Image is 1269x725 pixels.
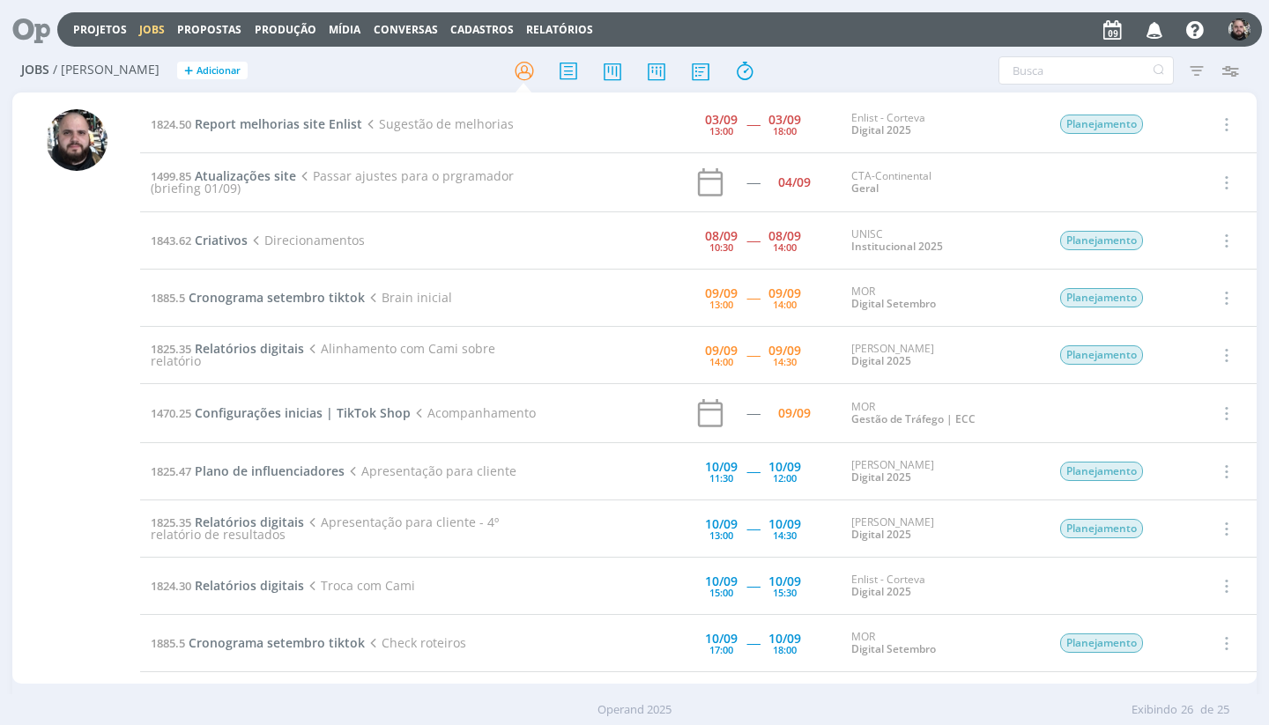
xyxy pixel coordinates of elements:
[345,462,516,479] span: Apresentação para cliente
[151,635,185,651] span: 1885.5
[172,23,247,37] button: Propostas
[151,289,365,306] a: 1885.5Cronograma setembro tiktok
[184,62,193,80] span: +
[195,340,304,357] span: Relatórios digitais
[768,518,801,530] div: 10/09
[851,228,1033,254] div: UNISC
[411,404,535,421] span: Acompanhamento
[195,115,362,132] span: Report melhorias site Enlist
[773,126,797,136] div: 18:00
[705,518,738,530] div: 10/09
[151,514,304,530] a: 1825.35Relatórios digitais
[151,514,191,530] span: 1825.35
[53,63,160,78] span: / [PERSON_NAME]
[1217,701,1229,719] span: 25
[705,461,738,473] div: 10/09
[851,285,1033,311] div: MOR
[151,233,191,248] span: 1843.62
[151,463,191,479] span: 1825.47
[773,588,797,597] div: 15:30
[998,56,1174,85] input: Busca
[151,462,345,479] a: 1825.47Plano de influenciadores
[151,232,248,248] a: 1843.62Criativos
[249,23,322,37] button: Produção
[746,407,760,419] div: -----
[851,584,911,599] a: Digital 2025
[323,23,366,37] button: Mídia
[1228,14,1251,45] button: G
[778,407,811,419] div: 09/09
[445,23,519,37] button: Cadastros
[151,290,185,306] span: 1885.5
[773,242,797,252] div: 14:00
[195,462,345,479] span: Plano de influenciadores
[368,23,443,37] button: Conversas
[851,573,1033,599] div: Enlist - Corteva
[255,22,316,37] a: Produção
[1060,288,1143,307] span: Planejamento
[304,577,414,594] span: Troca com Cami
[177,62,248,80] button: +Adicionar
[746,115,760,132] span: -----
[177,22,241,37] span: Propostas
[851,470,911,485] a: Digital 2025
[151,116,191,132] span: 1824.50
[73,22,127,37] a: Projetos
[329,22,360,37] a: Mídia
[1060,462,1143,481] span: Planejamento
[526,22,593,37] a: Relatórios
[705,114,738,126] div: 03/09
[851,353,911,368] a: Digital 2025
[1060,633,1143,653] span: Planejamento
[851,459,1033,485] div: [PERSON_NAME]
[1060,519,1143,538] span: Planejamento
[1060,115,1143,134] span: Planejamento
[151,115,362,132] a: 1824.50Report melhorias site Enlist
[768,461,801,473] div: 10/09
[768,633,801,645] div: 10/09
[1060,345,1143,365] span: Planejamento
[709,473,733,483] div: 11:30
[362,115,513,132] span: Sugestão de melhorias
[773,473,797,483] div: 12:00
[134,23,170,37] button: Jobs
[21,63,49,78] span: Jobs
[746,232,760,248] span: -----
[248,232,364,248] span: Direcionamentos
[46,109,108,171] img: G
[773,530,797,540] div: 14:30
[151,514,498,543] span: Apresentação para cliente - 4º relatório de resultados
[851,631,1033,656] div: MOR
[778,176,811,189] div: 04/09
[195,514,304,530] span: Relatórios digitais
[746,176,760,189] div: -----
[768,287,801,300] div: 09/09
[851,112,1033,137] div: Enlist - Corteva
[768,114,801,126] div: 03/09
[709,300,733,309] div: 13:00
[851,296,936,311] a: Digital Setembro
[705,633,738,645] div: 10/09
[195,232,248,248] span: Criativos
[709,645,733,655] div: 17:00
[1132,701,1177,719] span: Exibindo
[851,181,879,196] a: Geral
[851,527,911,542] a: Digital 2025
[851,122,911,137] a: Digital 2025
[197,65,241,77] span: Adicionar
[746,634,760,651] span: -----
[773,645,797,655] div: 18:00
[189,634,365,651] span: Cronograma setembro tiktok
[746,289,760,306] span: -----
[851,641,936,656] a: Digital Setembro
[773,300,797,309] div: 14:00
[189,289,365,306] span: Cronograma setembro tiktok
[709,357,733,366] div: 14:00
[450,22,514,37] span: Cadastros
[151,168,191,184] span: 1499.85
[705,575,738,588] div: 10/09
[1228,18,1250,41] img: G
[705,344,738,357] div: 09/09
[195,404,411,421] span: Configurações inicias | TikTok Shop
[1060,231,1143,250] span: Planejamento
